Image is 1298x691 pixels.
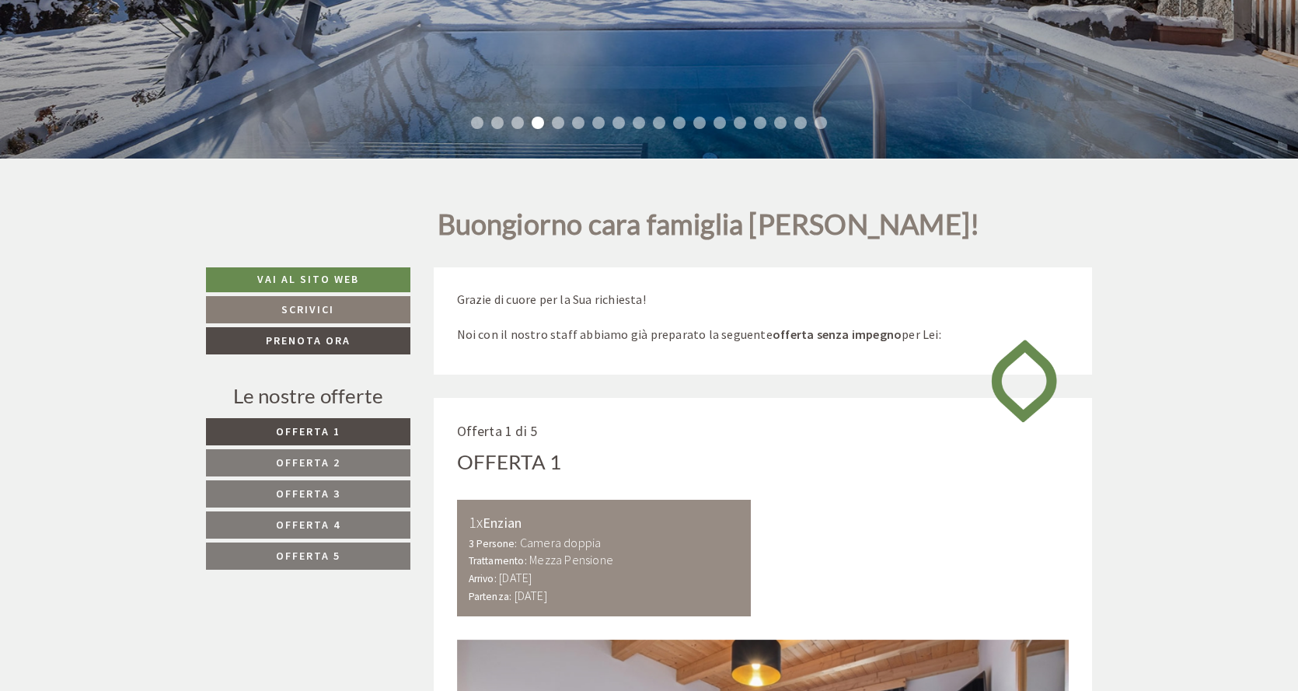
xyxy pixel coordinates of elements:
span: Offerta 3 [276,487,340,501]
small: Arrivo: [469,572,497,585]
img: image [979,326,1069,436]
div: Enzian [469,511,740,534]
h1: Buongiorno cara famiglia [PERSON_NAME]! [438,209,980,248]
span: Offerta 4 [276,518,340,532]
a: Vai al sito web [206,267,410,292]
p: Grazie di cuore per la Sua richiesta! Noi con il nostro staff abbiamo già preparato la seguente p... [457,291,1069,344]
small: Partenza: [469,590,512,603]
span: Offerta 1 di 5 [457,422,538,440]
strong: offerta senza impegno [773,326,902,342]
div: giovedì [274,12,338,39]
span: Offerta 1 [276,424,340,438]
b: [DATE] [499,570,532,585]
span: Offerta 5 [276,549,340,563]
div: [GEOGRAPHIC_DATA] [24,46,235,58]
b: Mezza Pensione [529,552,613,567]
small: 3 Persone: [469,537,518,550]
button: Invia [534,410,612,437]
b: 1x [469,512,483,532]
small: 15:22 [24,76,235,87]
div: Offerta 1 [457,448,562,476]
b: Camera doppia [520,535,602,550]
div: Buon giorno, come possiamo aiutarla? [12,43,243,90]
a: Scrivici [206,296,410,323]
span: Offerta 2 [276,455,340,469]
a: Prenota ora [206,327,410,354]
small: Trattamento: [469,554,527,567]
b: [DATE] [515,588,547,603]
div: Le nostre offerte [206,382,410,410]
